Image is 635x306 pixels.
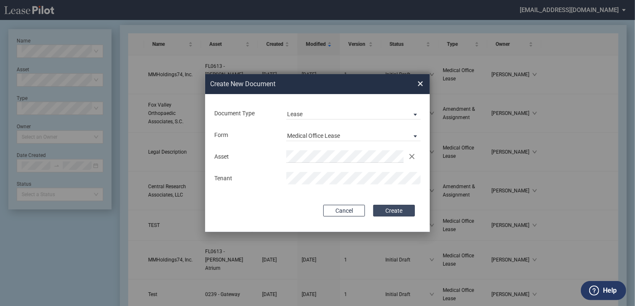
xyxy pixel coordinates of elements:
[209,109,281,118] div: Document Type
[209,131,281,139] div: Form
[286,129,421,141] md-select: Lease Form: Medical Office Lease
[287,132,340,139] div: Medical Office Lease
[287,111,303,117] div: Lease
[603,285,617,296] label: Help
[323,205,365,216] button: Cancel
[205,74,430,232] md-dialog: Create New ...
[210,80,387,89] h2: Create New Document
[373,205,415,216] button: Create
[209,153,281,161] div: Asset
[286,107,421,119] md-select: Document Type: Lease
[209,174,281,183] div: Tenant
[417,77,423,90] span: ×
